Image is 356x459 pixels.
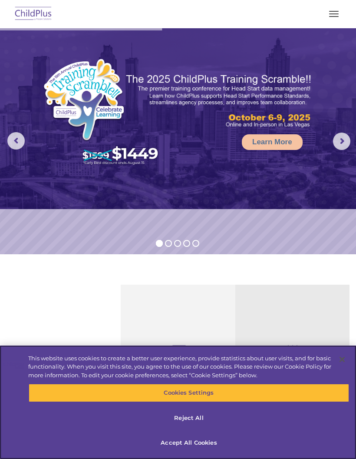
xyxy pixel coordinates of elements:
[29,434,349,452] button: Accept All Cookies
[13,4,54,24] img: ChildPlus by Procare Solutions
[333,350,352,369] button: Close
[29,384,349,402] button: Cookies Settings
[28,354,331,380] div: This website uses cookies to create a better user experience, provide statistics about user visit...
[29,409,349,427] button: Reject All
[242,134,303,150] a: Learn More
